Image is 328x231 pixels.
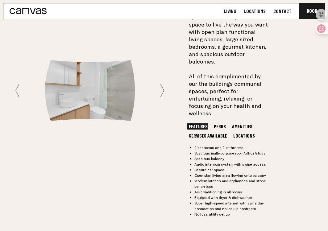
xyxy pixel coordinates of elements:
li: Spacious multi-purpose room/office/study [194,151,268,156]
li: Modern kitchen and appliances and stone bench tops [194,178,268,189]
p: Our stunning 2 bedroom apartments offer you the space to live the way you want with open plan fun... [189,6,268,117]
button: Services Available [187,133,229,139]
a: Locations [242,8,268,14]
li: Air-conditioning in all rooms [194,189,268,195]
li: Secure car space [194,167,268,173]
li: 2 bedrooms and 2 bathrooms [194,145,268,151]
li: No fuss utility set up [194,212,268,217]
button: Locations [232,133,256,139]
button: Book [299,3,325,19]
button: Features [187,123,209,130]
img: bathroom [45,60,136,121]
li: Open plan living area flowing onto balcony [194,173,268,178]
li: Equipped with dryer & dishwasher [194,195,268,200]
a: Contact [272,8,293,14]
button: Perks [212,123,227,130]
button: Amenities [230,123,254,130]
li: Spacious balcony [194,156,268,162]
li: Super high-speed internet with same day connection and no lock in contracts [194,200,268,212]
a: Living [222,8,238,14]
li: Audio intercom system with swipe access [194,162,268,167]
